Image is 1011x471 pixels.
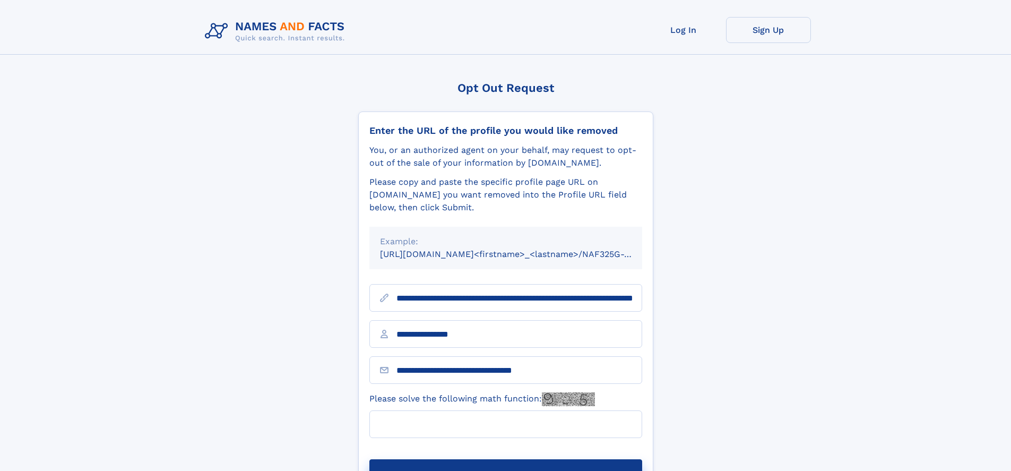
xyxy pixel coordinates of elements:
[369,125,642,136] div: Enter the URL of the profile you would like removed
[201,17,353,46] img: Logo Names and Facts
[726,17,811,43] a: Sign Up
[358,81,653,95] div: Opt Out Request
[380,249,662,259] small: [URL][DOMAIN_NAME]<firstname>_<lastname>/NAF325G-xxxxxxxx
[369,392,595,406] label: Please solve the following math function:
[380,235,632,248] div: Example:
[369,176,642,214] div: Please copy and paste the specific profile page URL on [DOMAIN_NAME] you want removed into the Pr...
[641,17,726,43] a: Log In
[369,144,642,169] div: You, or an authorized agent on your behalf, may request to opt-out of the sale of your informatio...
